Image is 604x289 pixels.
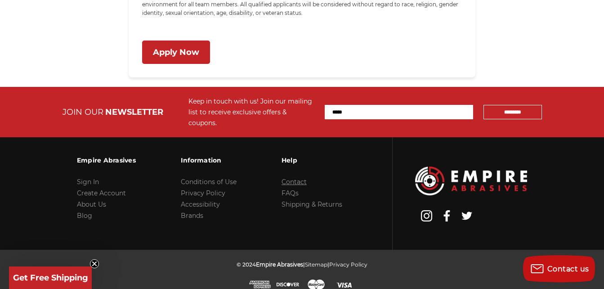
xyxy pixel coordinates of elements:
p: © 2024 | | [237,259,367,270]
span: Contact us [547,265,589,273]
a: Contact [282,178,307,186]
a: Create Account [77,189,126,197]
a: Privacy Policy [181,189,225,197]
a: Apply Now [142,41,210,64]
a: FAQs [282,189,299,197]
div: Keep in touch with us! Join our mailing list to receive exclusive offers & coupons. [188,96,316,128]
span: Get Free Shipping [13,273,88,283]
a: Accessibility [181,200,220,208]
h3: Help [282,151,342,170]
span: NEWSLETTER [105,107,163,117]
a: About Us [77,200,106,208]
a: Blog [77,212,92,220]
button: Close teaser [90,259,99,268]
img: Empire Abrasives Logo Image [415,167,527,195]
span: JOIN OUR [63,107,103,117]
a: Sign In [77,178,99,186]
a: Shipping & Returns [282,200,342,208]
a: Privacy Policy [329,261,367,268]
a: Sitemap [305,261,327,268]
h3: Information [181,151,237,170]
h3: Empire Abrasives [77,151,136,170]
span: Empire Abrasives [256,261,303,268]
div: Get Free ShippingClose teaser [9,266,92,289]
button: Contact us [523,255,595,282]
a: Brands [181,212,203,220]
a: Conditions of Use [181,178,237,186]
